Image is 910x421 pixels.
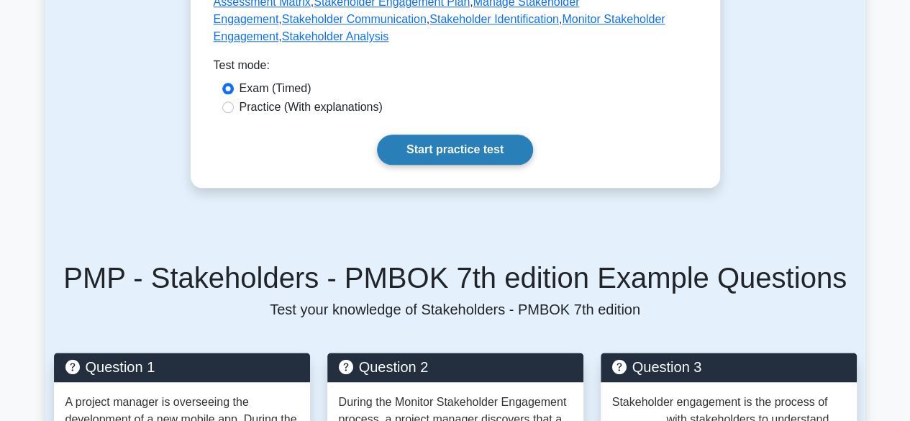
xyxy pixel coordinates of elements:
p: Test your knowledge of Stakeholders - PMBOK 7th edition [54,301,857,318]
h5: Question 2 [339,358,572,376]
a: Monitor Stakeholder Engagement [214,13,665,42]
h5: PMP - Stakeholders - PMBOK 7th edition Example Questions [54,261,857,295]
a: Stakeholder Identification [429,13,559,25]
a: Stakeholder Analysis [282,30,389,42]
div: Test mode: [214,57,697,80]
a: Start practice test [377,135,533,165]
label: Exam (Timed) [240,80,311,97]
label: Practice (With explanations) [240,99,383,116]
a: Stakeholder Communication [282,13,427,25]
h5: Question 1 [65,358,299,376]
h5: Question 3 [612,358,845,376]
